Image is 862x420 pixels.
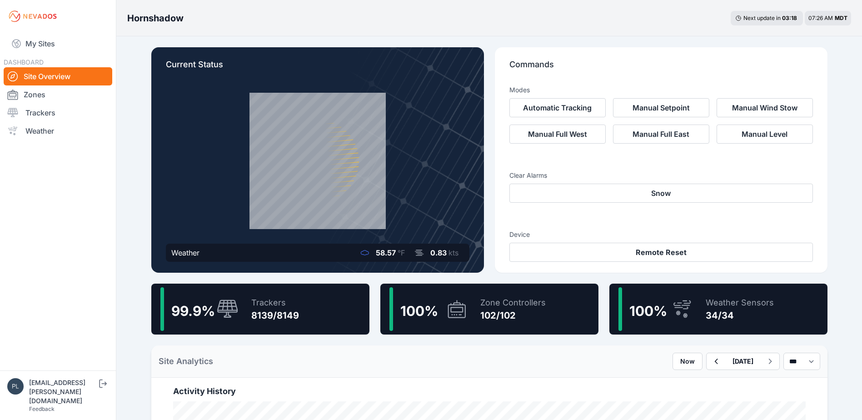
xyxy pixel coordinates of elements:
[127,12,184,25] h3: Hornshadow
[613,125,709,144] button: Manual Full East
[159,355,213,368] h2: Site Analytics
[808,15,833,21] span: 07:26 AM
[717,98,813,117] button: Manual Wind Stow
[629,303,667,319] span: 100 %
[7,378,24,395] img: plsmith@sundt.com
[673,353,703,370] button: Now
[4,33,112,55] a: My Sites
[7,9,58,24] img: Nevados
[509,171,813,180] h3: Clear Alarms
[171,303,215,319] span: 99.9 %
[509,85,530,95] h3: Modes
[4,122,112,140] a: Weather
[509,125,606,144] button: Manual Full West
[400,303,438,319] span: 100 %
[173,385,806,398] h2: Activity History
[835,15,847,21] span: MDT
[609,284,827,335] a: 100%Weather Sensors34/34
[4,67,112,85] a: Site Overview
[4,85,112,104] a: Zones
[509,98,606,117] button: Automatic Tracking
[380,284,598,335] a: 100%Zone Controllers102/102
[725,353,761,370] button: [DATE]
[448,248,458,257] span: kts
[706,296,774,309] div: Weather Sensors
[480,296,546,309] div: Zone Controllers
[171,247,199,258] div: Weather
[613,98,709,117] button: Manual Setpoint
[151,284,369,335] a: 99.9%Trackers8139/8149
[480,309,546,322] div: 102/102
[4,104,112,122] a: Trackers
[509,243,813,262] button: Remote Reset
[706,309,774,322] div: 34/34
[29,405,55,412] a: Feedback
[717,125,813,144] button: Manual Level
[430,248,447,257] span: 0.83
[166,58,469,78] p: Current Status
[251,296,299,309] div: Trackers
[376,248,396,257] span: 58.57
[127,6,184,30] nav: Breadcrumb
[509,184,813,203] button: Snow
[398,248,405,257] span: °F
[509,58,813,78] p: Commands
[509,230,813,239] h3: Device
[782,15,798,22] div: 03 : 18
[4,58,44,66] span: DASHBOARD
[743,15,781,21] span: Next update in
[251,309,299,322] div: 8139/8149
[29,378,97,405] div: [EMAIL_ADDRESS][PERSON_NAME][DOMAIN_NAME]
